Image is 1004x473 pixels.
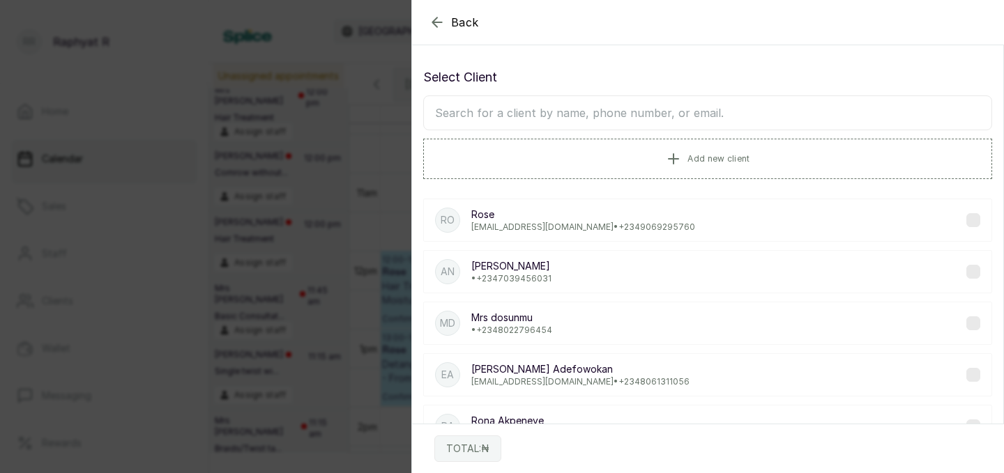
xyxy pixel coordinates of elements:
p: Rose [471,208,695,222]
p: • +234 8022796454 [471,325,552,336]
p: Mrs dosunmu [471,311,552,325]
button: Back [429,14,479,31]
button: Add new client [423,139,992,179]
p: RA [441,419,455,433]
p: TOTAL: ₦ [446,442,489,456]
span: Back [451,14,479,31]
p: Rona Akpeneye [471,414,694,428]
p: An [441,265,455,279]
p: [EMAIL_ADDRESS][DOMAIN_NAME] • +234 9069295760 [471,222,695,233]
p: Md [440,316,455,330]
p: [PERSON_NAME] [471,259,552,273]
p: EA [441,368,454,382]
p: Ro [441,213,455,227]
span: Add new client [687,153,750,164]
input: Search for a client by name, phone number, or email. [423,95,992,130]
p: [EMAIL_ADDRESS][DOMAIN_NAME] • +234 8061311056 [471,376,690,387]
p: [PERSON_NAME] Adefowokan [471,362,690,376]
p: • +234 7039456031 [471,273,552,284]
p: Select Client [423,68,992,87]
